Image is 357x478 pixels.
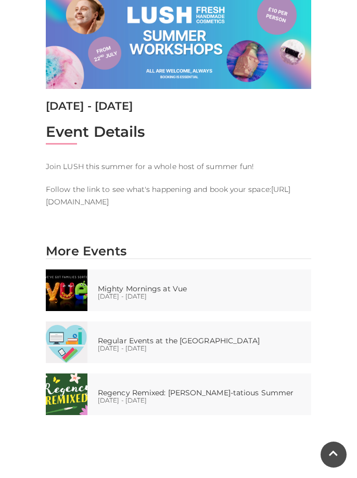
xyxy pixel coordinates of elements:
[38,373,319,415] a: Regency Remixed: [PERSON_NAME]-tatious Summer [DATE] - [DATE]
[98,389,304,397] p: Regency Remixed: [PERSON_NAME]-tatious Summer
[98,397,304,404] p: [DATE] - [DATE]
[46,123,311,140] h2: Event Details
[46,243,311,259] h2: More Events
[46,160,311,173] p: Join LUSH this summer for a whole host of summer fun!
[98,345,271,352] p: [DATE] - [DATE]
[98,293,197,300] p: [DATE] - [DATE]
[98,285,197,293] p: Mighty Mornings at Vue
[38,269,319,311] a: Mighty Mornings at Vue [DATE] - [DATE]
[38,321,319,363] a: Regular Events at the [GEOGRAPHIC_DATA] [DATE] - [DATE]
[98,337,271,345] p: Regular Events at the [GEOGRAPHIC_DATA]
[46,183,311,208] p: Follow the link to see what's happening and book your space:
[46,98,133,113] p: [DATE] - [DATE]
